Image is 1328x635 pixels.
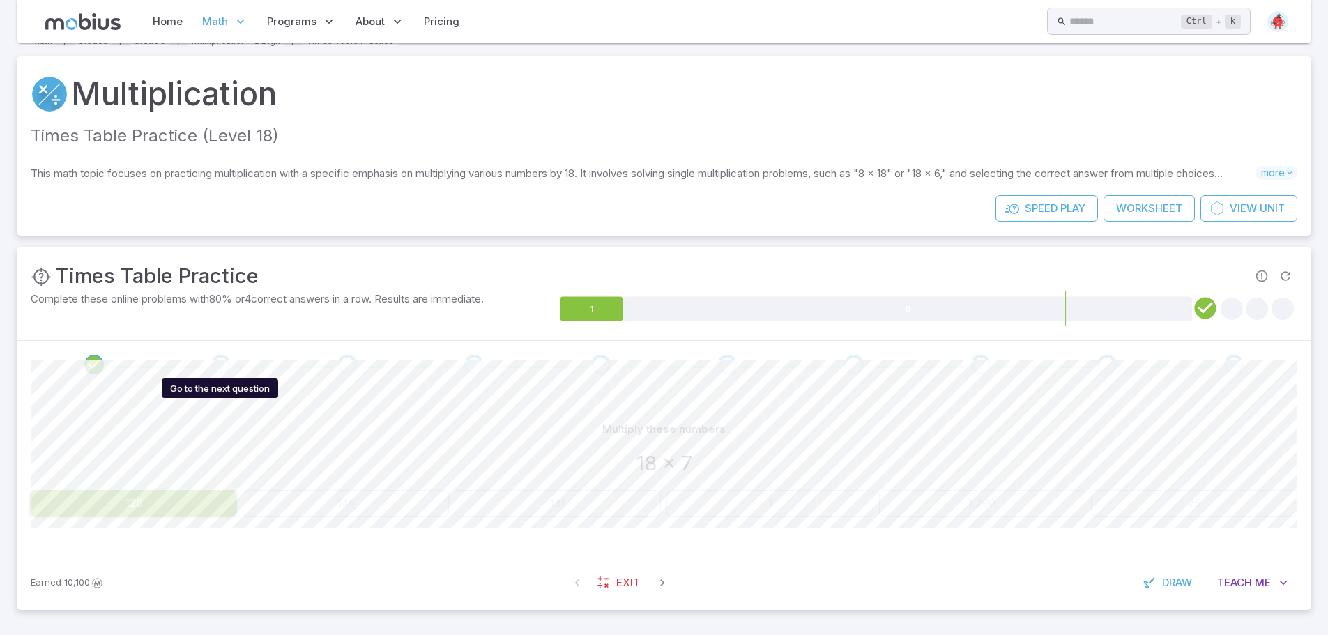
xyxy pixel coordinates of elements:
[1230,201,1257,216] span: View
[591,355,611,374] div: Go to the next question
[56,261,259,291] h3: Times Table Practice
[717,355,737,374] div: Go to the next question
[1224,355,1244,374] div: Go to the next question
[995,195,1098,222] a: SpeedPlay
[71,70,277,118] a: Multiplication
[636,448,692,479] h3: 18 x 7
[31,490,237,517] button: 126
[650,570,675,595] span: Next Question
[31,576,105,590] p: Earn Mobius dollars to buy game boosters
[148,6,187,38] a: Home
[31,291,557,307] p: Complete these online problems with 80 % or 4 correct answers in a row. Results are immediate.
[162,378,278,398] div: Go to the next question
[590,569,650,596] a: Exit
[1255,575,1271,590] span: Me
[356,14,385,29] span: About
[1225,15,1241,29] kbd: k
[1250,264,1274,288] span: Report an issue with the question
[1025,201,1058,216] span: Speed
[64,576,90,590] span: 10,100
[211,355,231,374] div: Go to the next question
[1217,575,1252,590] span: Teach
[31,166,1256,181] p: This math topic focuses on practicing multiplication with a specific emphasis on multiplying vari...
[602,422,726,437] p: Multiply these numbers
[1097,355,1117,374] div: Go to the next question
[616,575,640,590] span: Exit
[84,355,104,374] div: Review your answer
[202,14,228,29] span: Math
[1207,569,1297,596] button: TeachMe
[464,355,484,374] div: Go to the next question
[1136,569,1202,596] button: Draw
[420,6,464,38] a: Pricing
[1060,201,1085,216] span: Play
[1200,195,1297,222] a: ViewUnit
[31,123,1297,149] p: Times Table Practice (Level 18)
[1181,13,1241,30] div: +
[844,355,864,374] div: Go to the next question
[1274,264,1297,288] span: Refresh Question
[1104,195,1195,222] a: Worksheet
[1181,15,1212,29] kbd: Ctrl
[971,355,991,374] div: Go to the next question
[1260,201,1285,216] span: Unit
[337,355,357,374] div: Go to the next question
[31,576,61,590] span: Earned
[565,570,590,595] span: On First Question
[1267,11,1288,32] img: circle.svg
[1162,575,1192,590] span: Draw
[31,75,68,113] a: Multiply/Divide
[267,14,316,29] span: Programs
